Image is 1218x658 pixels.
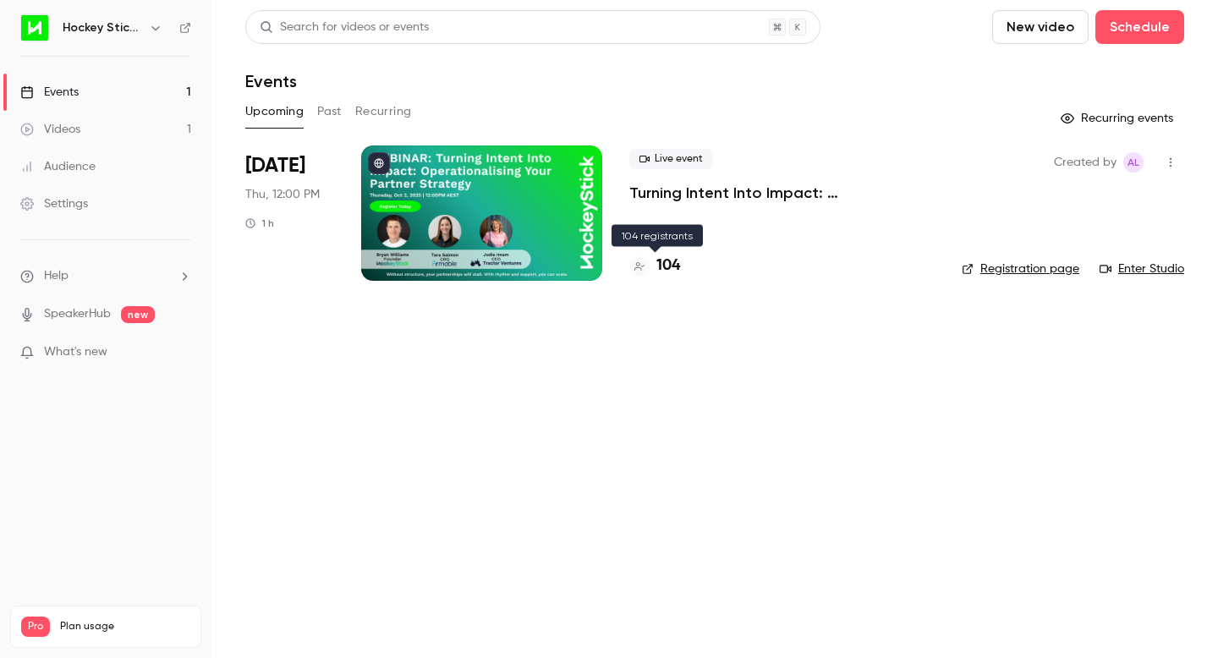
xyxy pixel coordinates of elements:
span: Plan usage [60,620,190,633]
span: Created by [1054,152,1116,173]
div: Audience [20,158,96,175]
a: Enter Studio [1100,260,1184,277]
div: Oct 2 Thu, 12:00 PM (Australia/Melbourne) [245,145,334,281]
div: Videos [20,121,80,138]
iframe: Noticeable Trigger [171,345,191,360]
span: Live event [629,149,713,169]
span: new [121,306,155,323]
span: What's new [44,343,107,361]
h6: Hockey Stick Advisory [63,19,142,36]
button: New video [992,10,1089,44]
a: Registration page [962,260,1079,277]
a: Turning Intent Into Impact: Operationalising Your Partner Strategy [629,183,935,203]
span: Alison Logue [1123,152,1144,173]
button: Schedule [1095,10,1184,44]
span: Thu, 12:00 PM [245,186,320,203]
button: Recurring events [1053,105,1184,132]
a: 104 [629,255,680,277]
span: AL [1127,152,1139,173]
span: [DATE] [245,152,305,179]
div: Search for videos or events [260,19,429,36]
button: Recurring [355,98,412,125]
div: Settings [20,195,88,212]
li: help-dropdown-opener [20,267,191,285]
button: Upcoming [245,98,304,125]
img: Hockey Stick Advisory [21,14,48,41]
div: 1 h [245,217,274,230]
span: Help [44,267,69,285]
h4: 104 [656,255,680,277]
button: Past [317,98,342,125]
h1: Events [245,71,297,91]
a: SpeakerHub [44,305,111,323]
div: Events [20,84,79,101]
span: Pro [21,617,50,637]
